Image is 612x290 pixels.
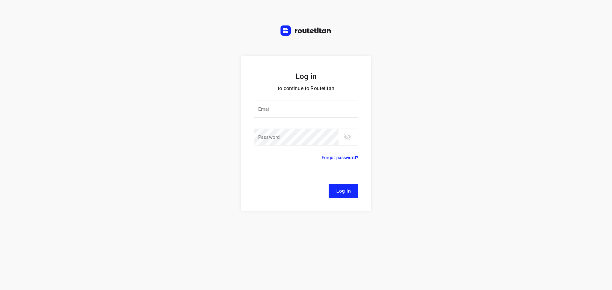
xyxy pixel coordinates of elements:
[329,184,358,198] button: Log In
[280,25,331,36] img: Routetitan
[254,71,358,81] h5: Log in
[336,187,351,195] span: Log In
[322,154,358,161] p: Forgot password?
[254,84,358,93] p: to continue to Routetitan
[341,131,354,143] button: toggle password visibility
